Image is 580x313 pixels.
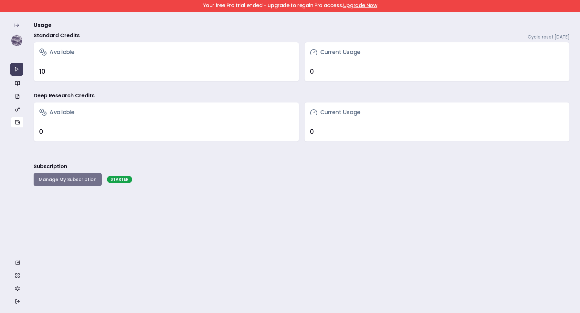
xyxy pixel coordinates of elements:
a: API Playground [10,63,23,76]
button: Manage My Subscription [34,173,102,186]
div: 0 [310,127,564,136]
img: logo-0uyt-Vr5.svg [10,34,23,47]
h3: Current Usage [310,48,361,57]
span: Cycle reset: [DATE] [528,34,570,40]
div: 0 [310,67,564,76]
h3: Available [39,108,75,117]
div: 0 [39,127,294,136]
span: Usage [34,21,51,29]
h3: Subscription [34,163,67,170]
h5: Your free Pro trial ended - upgrade to regain Pro access. [5,3,575,8]
div: 10 [39,67,294,76]
h3: Available [39,48,75,57]
h4: Standard Credits [34,32,80,39]
h3: Current Usage [310,108,361,117]
a: Upgrade Now [343,2,377,9]
h4: Deep Research Credits [34,92,95,100]
div: STARTER [107,176,132,183]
